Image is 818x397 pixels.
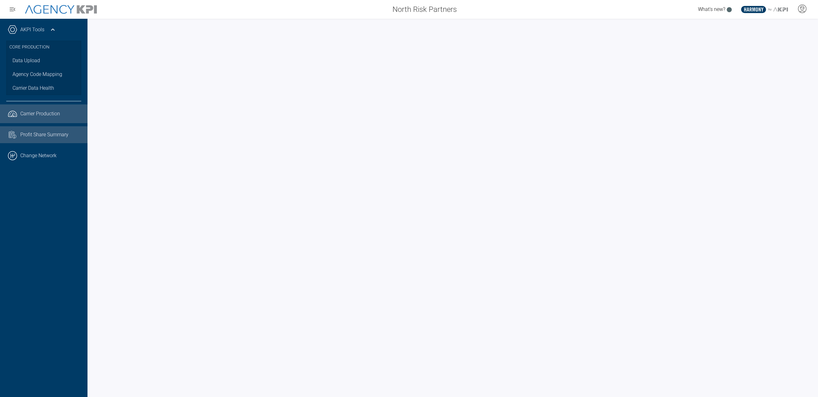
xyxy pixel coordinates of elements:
[6,68,81,81] a: Agency Code Mapping
[25,5,97,14] img: AgencyKPI
[6,54,81,68] a: Data Upload
[9,41,78,54] h3: Core Production
[392,4,457,15] span: North Risk Partners
[12,84,54,92] span: Carrier Data Health
[20,110,60,118] span: Carrier Production
[20,131,68,138] span: Profit Share Summary
[20,26,44,33] a: AKPI Tools
[698,6,725,12] span: What's new?
[6,81,81,95] a: Carrier Data Health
